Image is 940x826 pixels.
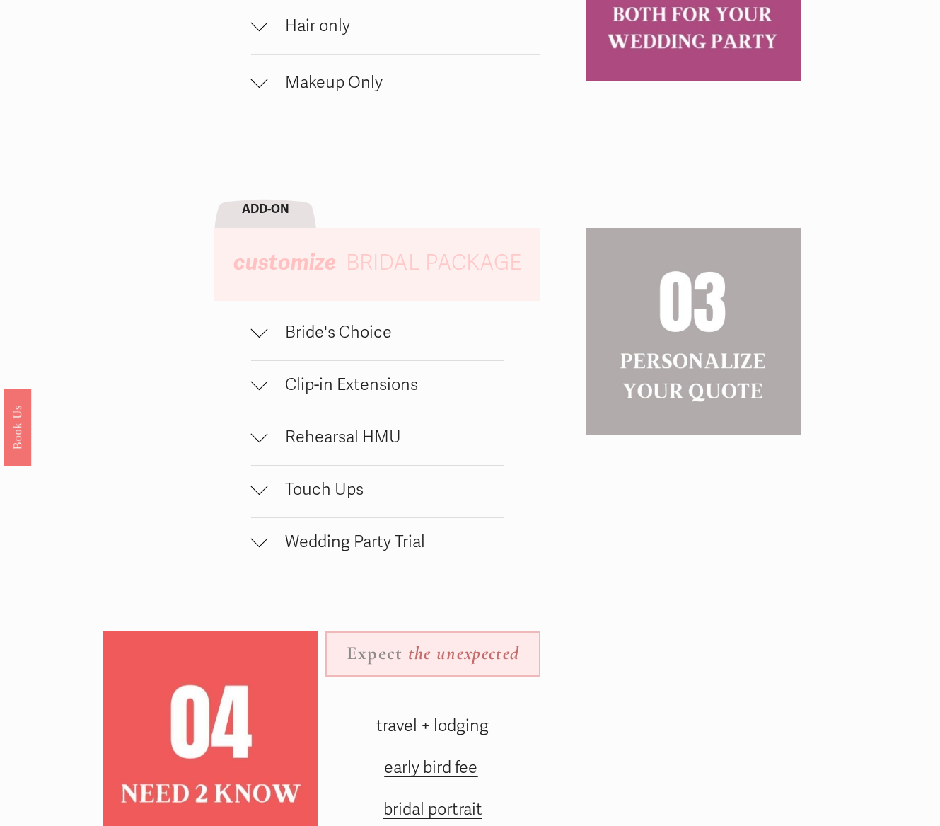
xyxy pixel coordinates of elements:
[251,413,504,465] button: Rehearsal HMU
[346,250,521,276] span: BRIDAL PACKAGE
[384,757,477,778] a: early bird fee
[268,322,504,343] span: Bride's Choice
[251,309,504,360] button: Bride's Choice
[408,642,519,665] em: the unexpected
[268,374,504,395] span: Clip-in Extensions
[268,72,540,93] span: Makeup Only
[347,642,403,665] strong: Expect
[376,716,489,736] a: travel + lodging
[251,55,540,110] button: Makeup Only
[268,479,504,500] span: Touch Ups
[268,532,504,552] span: Wedding Party Trial
[268,427,504,447] span: Rehearsal HMU
[268,16,540,36] span: Hair only
[4,388,31,465] a: Book Us
[251,466,504,517] button: Touch Ups
[251,361,504,413] button: Clip-in Extensions
[233,249,336,276] em: customize
[242,202,289,217] strong: ADD-ON
[251,518,504,570] button: Wedding Party Trial
[383,799,482,820] a: bridal portrait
